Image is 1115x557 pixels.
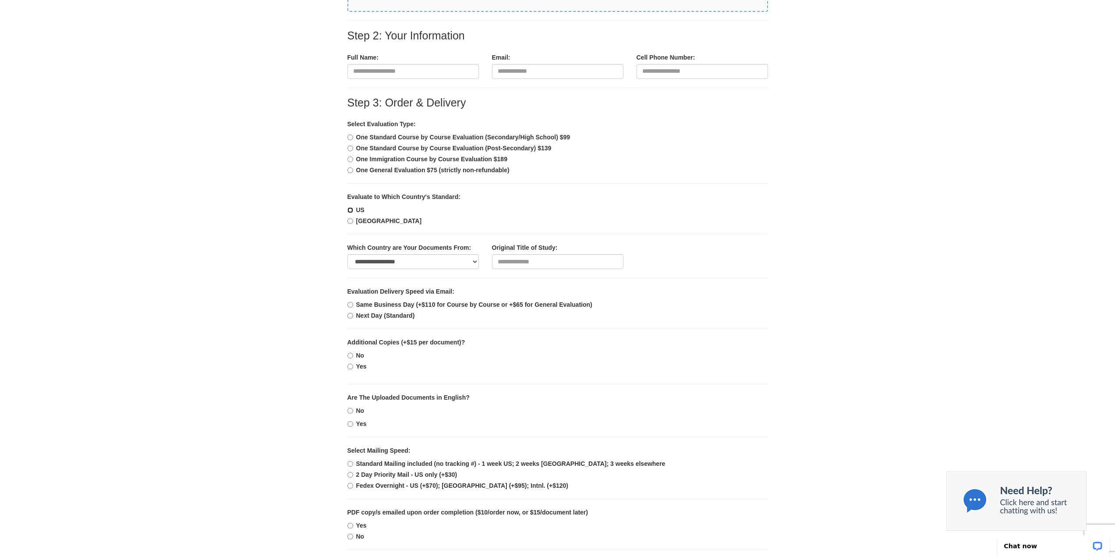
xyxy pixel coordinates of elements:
label: Full Name: [347,53,379,62]
label: Email: [492,53,510,62]
input: Next Day (Standard) [347,313,353,319]
input: Yes [347,421,353,427]
b: Additional Copies (+$15 per document)? [347,339,465,346]
b: Select Mailing Speed: [347,447,411,454]
b: Evaluation Delivery Speed via Email: [347,288,454,295]
input: One General Evaluation $75 (strictly non-refundable) [347,167,353,173]
b: One General Evaluation $75 (strictly non-refundable) [356,167,510,174]
b: One Immigration Course by Course Evaluation $189 [356,156,507,163]
label: Which Country are Your Documents From: [347,243,471,252]
input: Fedex Overnight - US (+$70); [GEOGRAPHIC_DATA] (+$95); Intnl. (+$120) [347,483,353,489]
label: Cell Phone Number: [637,53,695,62]
img: Chat now [946,472,1087,531]
b: No [356,352,365,359]
b: Select Evaluation Type: [347,121,416,128]
b: [GEOGRAPHIC_DATA] [356,217,422,224]
b: Evaluate to Which Country's Standard: [347,193,460,200]
input: [GEOGRAPHIC_DATA] [347,218,353,224]
b: Next Day (Standard) [356,312,415,319]
b: Same Business Day (+$110 for Course by Course or +$65 for General Evaluation) [356,301,592,308]
input: One Standard Course by Course Evaluation (Post-Secondary) $139 [347,145,353,151]
b: One Standard Course by Course Evaluation (Secondary/High School) $99 [356,134,570,141]
b: No [356,533,365,540]
b: Yes [356,522,367,529]
b: Are The Uploaded Documents in English? [347,394,470,401]
input: No [347,353,353,358]
input: Yes [347,364,353,369]
b: Fedex Overnight - US (+$70); [GEOGRAPHIC_DATA] (+$95); Intnl. (+$120) [356,482,569,489]
b: 2 Day Priority Mail - US only (+$30) [356,471,457,478]
b: Yes [356,420,367,427]
input: One Immigration Course by Course Evaluation $189 [347,156,353,162]
b: No [356,407,365,414]
label: Step 2: Your Information [347,30,465,42]
label: Step 3: Order & Delivery [347,97,466,109]
input: 2 Day Priority Mail - US only (+$30) [347,472,353,478]
input: US [347,207,353,213]
b: Yes [356,363,367,370]
input: No [347,408,353,414]
input: Standard Mailing included (no tracking #) - 1 week US; 2 weeks [GEOGRAPHIC_DATA]; 3 weeks elsewhere [347,461,353,467]
input: Same Business Day (+$110 for Course by Course or +$65 for General Evaluation) [347,302,353,308]
label: Original Title of Study: [492,243,558,252]
iframe: LiveChat chat widget [992,529,1115,557]
b: PDF copy/s emailed upon order completion ($10/order now, or $15/document later) [347,509,588,516]
input: Yes [347,523,353,529]
input: One Standard Course by Course Evaluation (Secondary/High School) $99 [347,135,353,140]
input: No [347,534,353,539]
b: US [356,206,365,213]
b: Standard Mailing included (no tracking #) - 1 week US; 2 weeks [GEOGRAPHIC_DATA]; 3 weeks elsewhere [356,460,665,467]
b: One Standard Course by Course Evaluation (Post-Secondary) $139 [356,145,552,152]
